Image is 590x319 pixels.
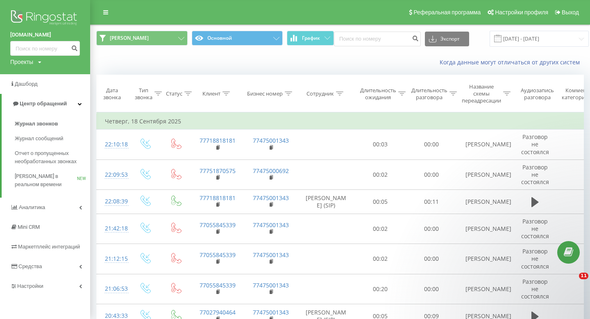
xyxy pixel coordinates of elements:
[17,283,43,289] span: Настройки
[521,217,549,240] span: Разговор не состоялся
[15,146,90,169] a: Отчет о пропущенных необработанных звонках
[15,131,90,146] a: Журнал сообщений
[406,159,457,190] td: 00:00
[406,244,457,274] td: 00:00
[521,133,549,155] span: Разговор не состоялся
[287,31,334,46] button: График
[406,190,457,214] td: 00:11
[457,214,511,244] td: [PERSON_NAME]
[253,221,289,229] a: 77475001343
[334,32,421,46] input: Поиск по номеру
[15,169,90,192] a: [PERSON_NAME] в реальном времениNEW
[2,94,90,114] a: Центр обращений
[15,149,86,166] span: Отчет о пропущенных необработанных звонках
[15,81,38,87] span: Дашборд
[253,167,289,175] a: 77475000692
[135,87,152,101] div: Тип звонка
[10,8,80,29] img: Ringostat logo
[97,87,127,101] div: Дата звонка
[579,273,588,279] span: 11
[562,9,579,16] span: Выход
[457,159,511,190] td: [PERSON_NAME]
[200,308,236,316] a: 77027940464
[105,251,121,267] div: 21:12:15
[15,116,90,131] a: Журнал звонков
[355,159,406,190] td: 00:02
[200,281,236,289] a: 77055845339
[10,31,80,39] a: [DOMAIN_NAME]
[105,281,121,297] div: 21:06:53
[253,251,289,259] a: 77475001343
[253,137,289,144] a: 77475001343
[521,163,549,186] span: Разговор не состоялся
[355,274,406,304] td: 00:20
[20,100,67,107] span: Центр обращений
[495,9,548,16] span: Настройки профиля
[200,251,236,259] a: 77055845339
[253,281,289,289] a: 77475001343
[355,214,406,244] td: 00:02
[457,190,511,214] td: [PERSON_NAME]
[192,31,283,46] button: Основной
[306,90,334,97] div: Сотрудник
[297,190,355,214] td: [PERSON_NAME] (SIP)
[105,137,121,153] div: 22:10:18
[355,130,406,160] td: 00:03
[200,167,236,175] a: 77751870575
[110,35,149,41] span: [PERSON_NAME]
[247,90,283,97] div: Бизнес номер
[406,130,457,160] td: 00:00
[200,194,236,202] a: 77718818181
[10,41,80,56] input: Поиск по номеру
[360,87,396,101] div: Длительность ожидания
[355,244,406,274] td: 00:02
[18,244,80,250] span: Маркетплейс интеграций
[406,214,457,244] td: 00:00
[355,190,406,214] td: 00:05
[10,58,33,66] div: Проекты
[105,221,121,237] div: 21:42:18
[200,137,236,144] a: 77718818181
[413,9,481,16] span: Реферальная программа
[253,194,289,202] a: 77475001343
[457,130,511,160] td: [PERSON_NAME]
[15,120,58,128] span: Журнал звонков
[562,273,582,292] iframe: Intercom live chat
[96,31,188,46] button: [PERSON_NAME]
[105,167,121,183] div: 22:09:53
[200,221,236,229] a: 77055845339
[19,204,45,210] span: Аналитика
[166,90,182,97] div: Статус
[18,224,40,230] span: Mini CRM
[462,83,501,104] div: Название схемы переадресации
[425,32,469,46] button: Экспорт
[15,134,63,143] span: Журнал сообщений
[406,274,457,304] td: 00:00
[15,172,77,189] span: [PERSON_NAME] в реальном времени
[202,90,220,97] div: Клиент
[18,263,42,269] span: Средства
[105,194,121,210] div: 22:08:39
[302,35,320,41] span: График
[253,308,289,316] a: 77475001343
[440,58,584,66] a: Когда данные могут отличаться от других систем
[411,87,447,101] div: Длительность разговора
[517,87,557,101] div: Аудиозапись разговора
